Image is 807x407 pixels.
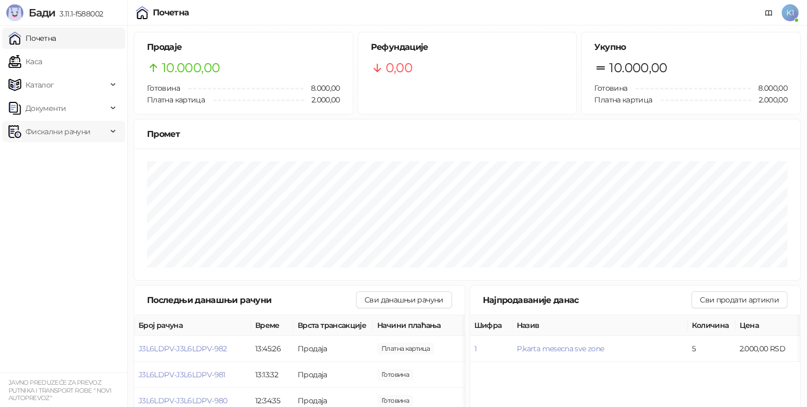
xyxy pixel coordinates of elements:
[251,315,293,336] th: Време
[751,94,787,106] span: 2.000,00
[147,83,180,93] span: Готовина
[251,336,293,362] td: 13:45:26
[138,344,227,353] button: J3L6LDPV-J3L6LDPV-982
[751,82,787,94] span: 8.000,00
[55,9,103,19] span: 3.11.1-f588002
[782,4,799,21] span: K1
[134,315,251,336] th: Број рачуна
[594,41,787,54] h5: Укупно
[25,74,54,96] span: Каталог
[483,293,692,307] div: Најпродаваније данас
[293,362,373,388] td: Продаја
[162,58,220,78] span: 10.000,00
[609,58,667,78] span: 10.000,00
[25,121,90,142] span: Фискални рачуни
[377,343,434,354] span: 2.000,00
[6,4,23,21] img: Logo
[25,98,66,119] span: Документи
[147,127,787,141] div: Промет
[8,51,42,72] a: Каса
[377,395,413,406] span: 2.000,00
[29,6,55,19] span: Бади
[303,82,340,94] span: 8.000,00
[688,315,735,336] th: Количина
[8,28,56,49] a: Почетна
[386,58,412,78] span: 0,00
[138,370,225,379] button: J3L6LDPV-J3L6LDPV-981
[474,344,476,353] button: 1
[153,8,189,17] div: Почетна
[147,41,340,54] h5: Продаје
[377,369,413,380] span: 2.000,00
[470,315,513,336] th: Шифра
[371,41,564,54] h5: Рефундације
[304,94,340,106] span: 2.000,00
[760,4,777,21] a: Документација
[373,315,479,336] th: Начини плаћања
[356,291,452,308] button: Сви данашњи рачуни
[293,315,373,336] th: Врста трансакције
[513,315,688,336] th: Назив
[293,336,373,362] td: Продаја
[688,336,735,362] td: 5
[594,95,652,105] span: Платна картица
[691,291,787,308] button: Сви продати артикли
[147,95,205,105] span: Платна картица
[594,83,627,93] span: Готовина
[147,293,356,307] div: Последњи данашњи рачуни
[8,379,111,402] small: JAVNO PREDUZEĆE ZA PREVOZ PUTNIKA I TRANSPORT ROBE " NOVI AUTOPREVOZ"
[138,396,228,405] button: J3L6LDPV-J3L6LDPV-980
[251,362,293,388] td: 13:13:32
[517,344,604,353] button: P.karta mesecna sve zone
